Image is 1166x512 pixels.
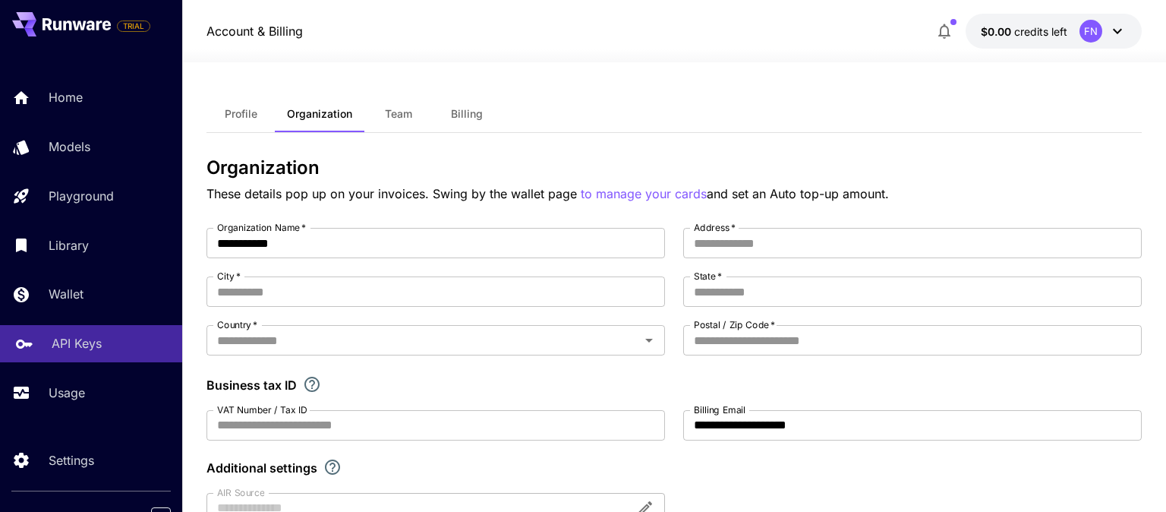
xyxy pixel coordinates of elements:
label: Country [217,318,257,331]
span: $0.00 [981,25,1014,38]
svg: If you are a business tax registrant, please enter your business tax ID here. [303,375,321,393]
p: Additional settings [206,459,317,477]
p: Settings [49,451,94,469]
span: Organization [287,107,352,121]
p: Home [49,88,83,106]
label: Address [694,221,736,234]
button: to manage your cards [581,185,707,204]
label: Postal / Zip Code [694,318,775,331]
label: AIR Source [217,486,264,499]
div: FN [1079,20,1102,43]
p: API Keys [52,334,102,352]
svg: Explore additional customization settings [323,458,342,476]
p: Business tax ID [206,376,297,394]
span: and set an Auto top-up amount. [707,186,889,201]
button: $0.00FN [966,14,1142,49]
span: Add your payment card to enable full platform functionality. [117,17,150,35]
span: Team [385,107,412,121]
h3: Organization [206,157,1141,179]
label: Organization Name [217,221,306,234]
label: City [217,270,241,283]
nav: breadcrumb [206,22,303,40]
span: credits left [1014,25,1067,38]
span: Billing [451,107,483,121]
p: Library [49,236,89,254]
p: Models [49,137,90,156]
button: Open [638,330,660,351]
label: Billing Email [694,403,745,416]
p: Playground [49,187,114,205]
label: State [694,270,722,283]
div: $0.00 [981,24,1067,40]
label: VAT Number / Tax ID [217,403,307,416]
p: Usage [49,384,85,402]
p: Wallet [49,285,84,303]
a: Account & Billing [206,22,303,40]
span: Profile [225,107,257,121]
span: TRIAL [118,21,150,32]
span: These details pop up on your invoices. Swing by the wallet page [206,186,581,201]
